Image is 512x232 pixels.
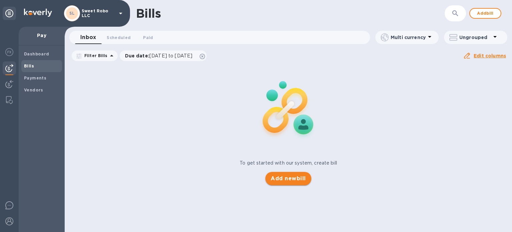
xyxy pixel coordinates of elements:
[469,8,501,19] button: Addbill
[24,87,43,92] b: Vendors
[475,9,495,17] span: Add bill
[107,34,131,41] span: Scheduled
[391,34,426,41] p: Multi currency
[125,52,196,59] p: Due date :
[24,9,52,17] img: Logo
[271,175,306,183] span: Add new bill
[80,33,96,42] span: Inbox
[120,50,207,61] div: Due date:[DATE] to [DATE]
[149,53,192,58] span: [DATE] to [DATE]
[474,53,506,58] u: Edit columns
[143,34,153,41] span: Paid
[240,160,337,167] p: To get started with our system, create bill
[5,48,13,56] img: Foreign exchange
[82,53,108,58] p: Filter Bills
[3,7,16,20] div: Unpin categories
[136,6,161,20] h1: Bills
[24,63,34,68] b: Bills
[459,34,491,41] p: Ungrouped
[82,9,115,18] p: Sweet Robo LLC
[24,51,49,56] b: Dashboard
[24,32,59,39] p: Pay
[24,75,46,80] b: Payments
[69,11,75,16] b: SL
[265,172,311,185] button: Add newbill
